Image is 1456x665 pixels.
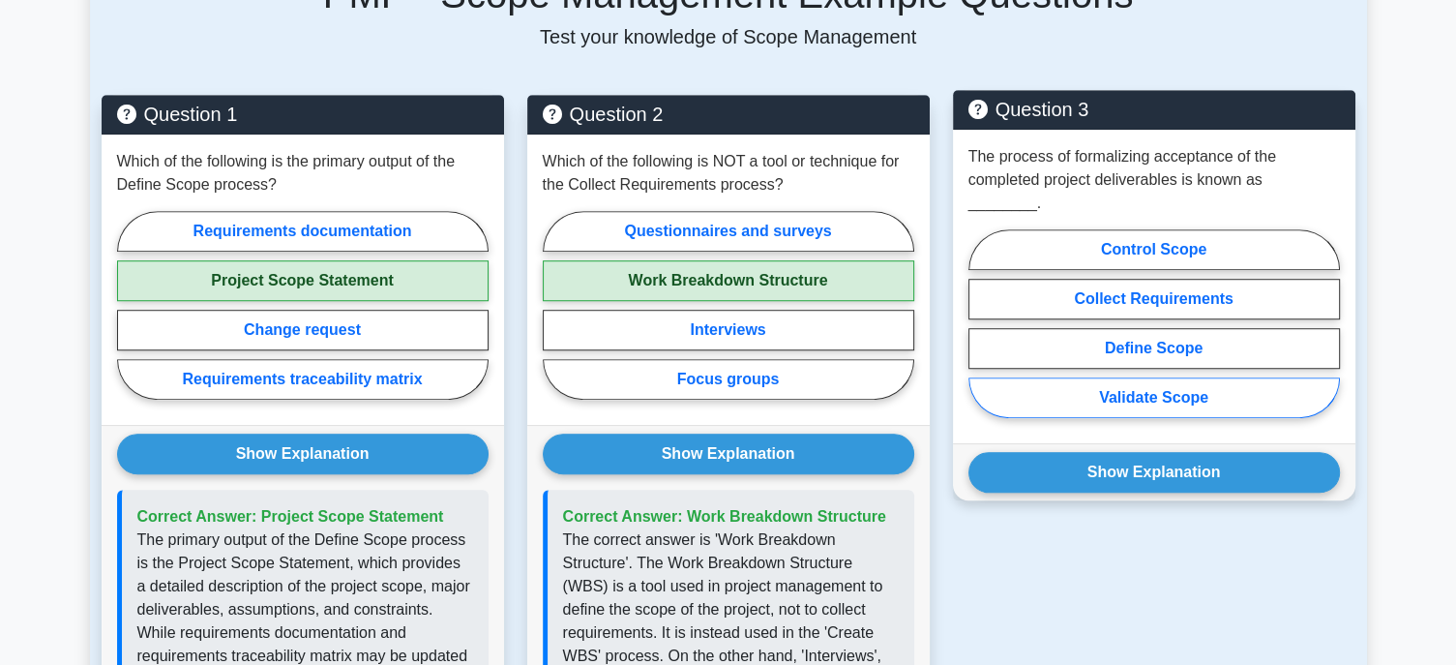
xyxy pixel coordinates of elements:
label: Focus groups [543,359,914,400]
label: Define Scope [968,328,1340,369]
label: Requirements traceability matrix [117,359,489,400]
button: Show Explanation [117,434,489,474]
label: Requirements documentation [117,211,489,252]
p: The process of formalizing acceptance of the completed project deliverables is known as ________. [968,145,1340,215]
p: Which of the following is the primary output of the Define Scope process? [117,150,489,196]
label: Questionnaires and surveys [543,211,914,252]
h5: Question 3 [968,98,1340,121]
label: Control Scope [968,229,1340,270]
h5: Question 2 [543,103,914,126]
p: Test your knowledge of Scope Management [102,25,1355,48]
label: Interviews [543,310,914,350]
h5: Question 1 [117,103,489,126]
button: Show Explanation [543,434,914,474]
button: Show Explanation [968,452,1340,493]
label: Collect Requirements [968,279,1340,319]
label: Project Scope Statement [117,260,489,301]
label: Work Breakdown Structure [543,260,914,301]
label: Validate Scope [968,378,1340,418]
span: Correct Answer: Project Scope Statement [137,508,444,525]
span: Correct Answer: Work Breakdown Structure [563,508,886,525]
label: Change request [117,310,489,350]
p: Which of the following is NOT a tool or technique for the Collect Requirements process? [543,150,914,196]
